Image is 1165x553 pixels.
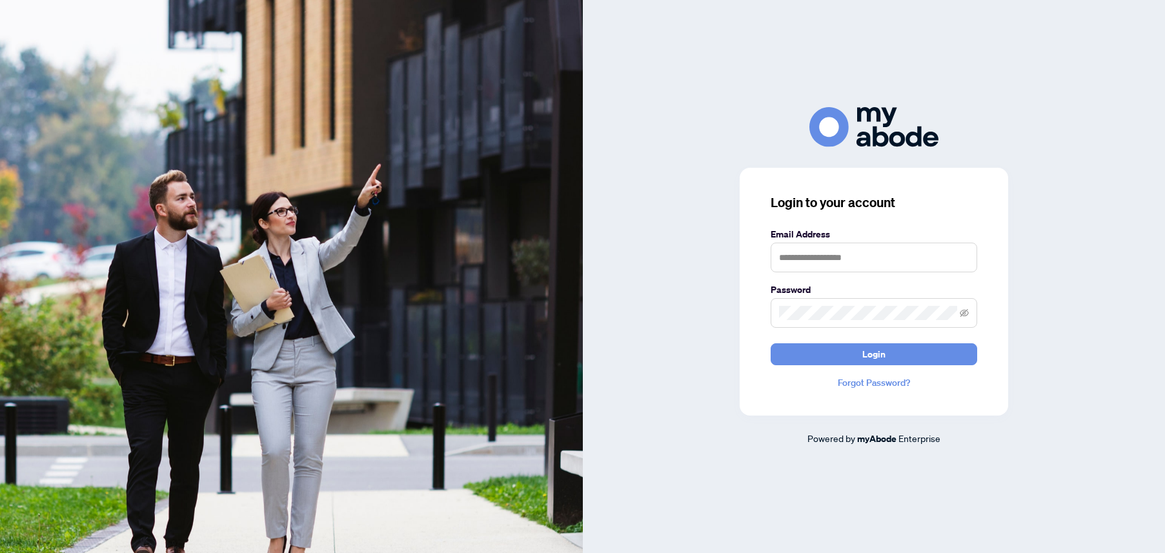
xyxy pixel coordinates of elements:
label: Email Address [771,227,977,241]
button: Login [771,343,977,365]
span: Enterprise [898,432,940,444]
a: myAbode [857,432,897,446]
h3: Login to your account [771,194,977,212]
span: Powered by [807,432,855,444]
span: eye-invisible [960,308,969,317]
a: Forgot Password? [771,376,977,390]
span: Login [862,344,886,365]
label: Password [771,283,977,297]
img: ma-logo [809,107,938,146]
